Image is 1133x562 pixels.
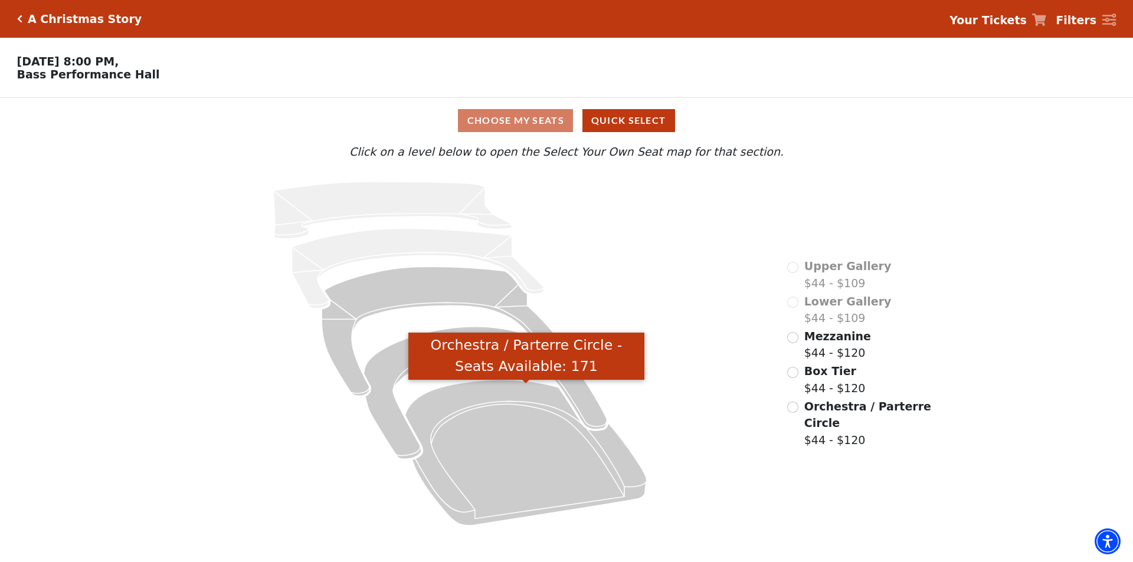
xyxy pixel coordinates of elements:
a: Your Tickets [949,12,1046,29]
span: Mezzanine [804,330,871,343]
label: $44 - $120 [804,328,871,361]
label: $44 - $109 [804,258,892,291]
input: Mezzanine$44 - $120 [787,332,798,343]
path: Upper Gallery - Seats Available: 0 [273,182,512,239]
span: Lower Gallery [804,295,892,308]
label: $44 - $120 [804,398,933,449]
path: Orchestra / Parterre Circle - Seats Available: 171 [405,380,647,525]
strong: Filters [1056,14,1096,27]
input: Box Tier$44 - $120 [787,367,798,378]
path: Lower Gallery - Seats Available: 0 [292,229,544,309]
h5: A Christmas Story [28,12,142,26]
div: Accessibility Menu [1095,528,1121,554]
a: Filters [1056,12,1116,29]
strong: Your Tickets [949,14,1027,27]
a: Click here to go back to filters [17,15,22,23]
span: Orchestra / Parterre Circle [804,400,931,430]
div: Orchestra / Parterre Circle - Seats Available: 171 [408,333,644,380]
button: Quick Select [582,109,675,132]
label: $44 - $109 [804,293,892,327]
span: Box Tier [804,364,856,377]
span: Upper Gallery [804,259,892,272]
label: $44 - $120 [804,363,866,396]
input: Orchestra / Parterre Circle$44 - $120 [787,402,798,413]
p: Click on a level below to open the Select Your Own Seat map for that section. [150,143,983,160]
